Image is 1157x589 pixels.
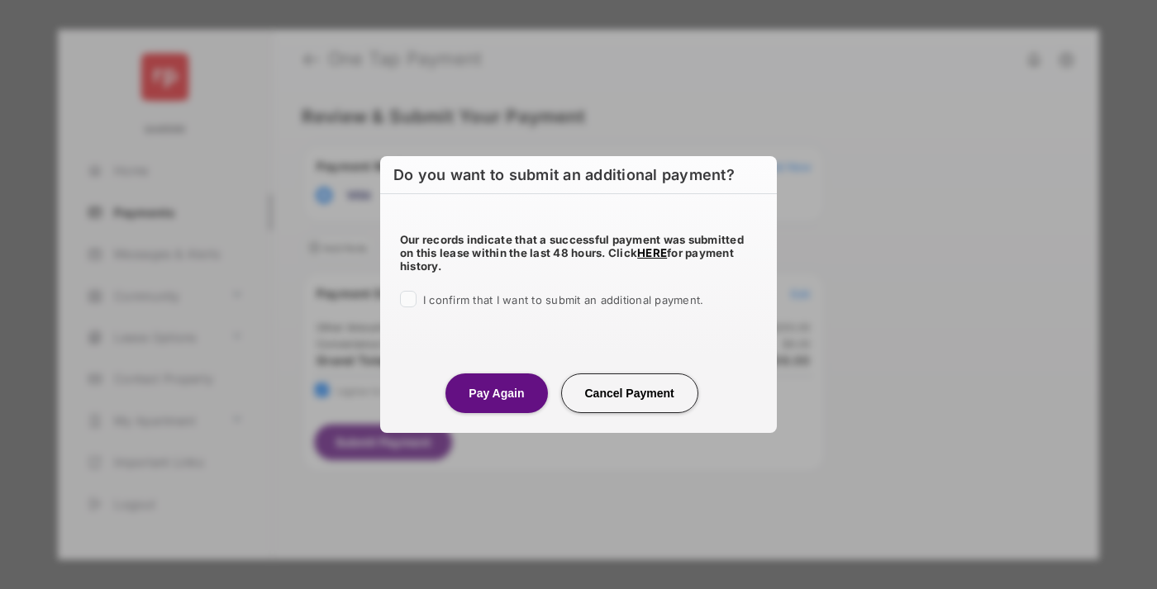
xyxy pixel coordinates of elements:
[423,293,703,306] span: I confirm that I want to submit an additional payment.
[445,373,547,413] button: Pay Again
[561,373,698,413] button: Cancel Payment
[637,246,667,259] a: HERE
[400,233,757,273] h5: Our records indicate that a successful payment was submitted on this lease within the last 48 hou...
[380,156,777,194] h6: Do you want to submit an additional payment?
